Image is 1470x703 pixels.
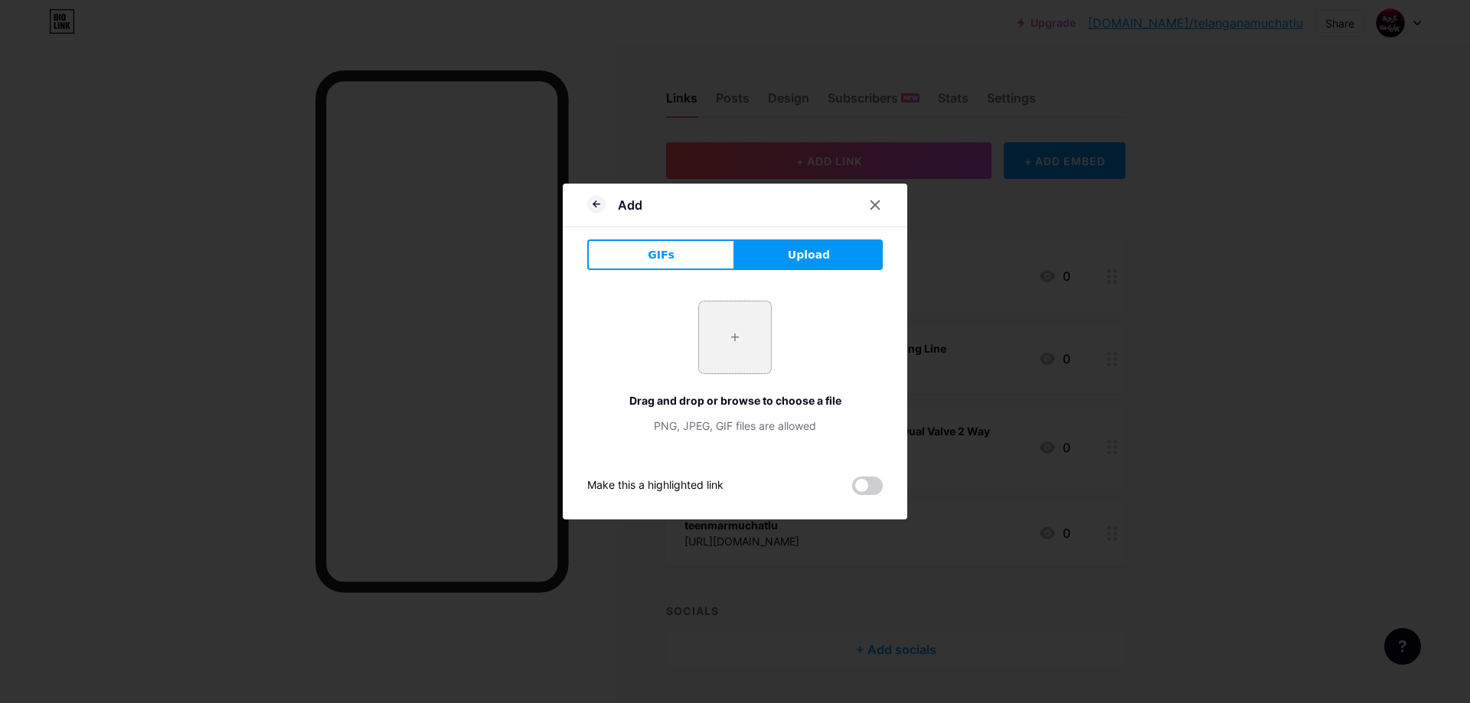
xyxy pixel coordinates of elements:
div: Add [618,196,642,214]
span: Upload [788,247,830,263]
div: PNG, JPEG, GIF files are allowed [587,418,883,434]
div: Drag and drop or browse to choose a file [587,392,883,408]
button: GIFs [587,239,735,270]
span: GIFs [648,247,675,263]
button: Upload [735,239,883,270]
div: Make this a highlighted link [587,477,724,495]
